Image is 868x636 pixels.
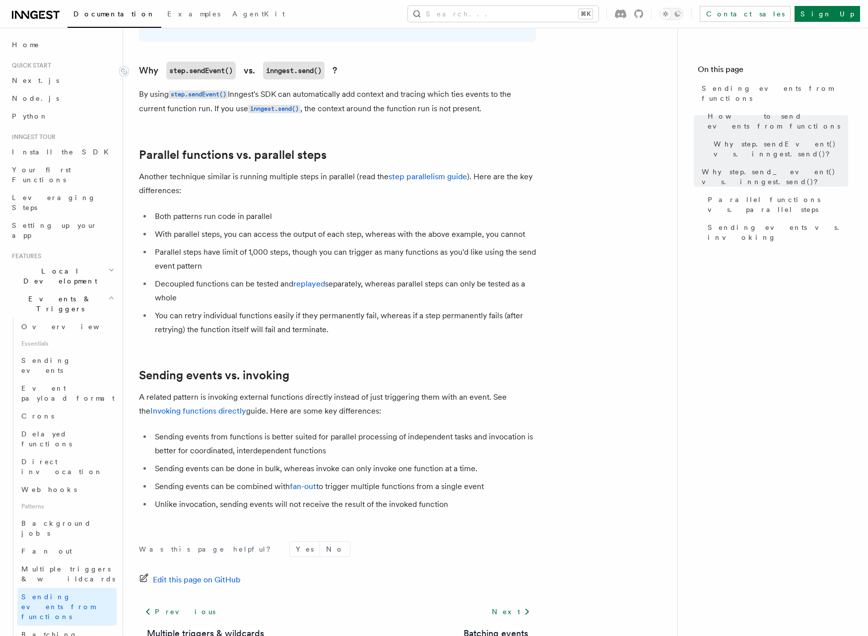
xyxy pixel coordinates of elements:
[12,194,96,212] span: Leveraging Steps
[8,216,117,244] a: Setting up your app
[21,384,115,402] span: Event payload format
[698,163,848,191] a: Why step.send_event() vs. inngest.send()?
[21,547,72,555] span: Fan out
[150,406,246,416] a: Invoking functions directly
[139,573,241,587] a: Edit this page on GitHub
[248,104,300,113] a: inngest.send()
[12,166,71,184] span: Your first Functions
[8,252,41,260] span: Features
[708,111,848,131] span: How to send events from functions
[698,79,848,107] a: Sending events from functions
[8,266,108,286] span: Local Development
[21,430,72,448] span: Delayed functions
[166,62,236,79] code: step.sendEvent()
[167,10,220,18] span: Examples
[17,453,117,481] a: Direct invocation
[8,143,117,161] a: Install the SDK
[8,107,117,125] a: Python
[698,64,848,79] h4: On this page
[17,425,117,453] a: Delayed functions
[708,222,848,242] span: Sending events vs. invoking
[139,544,277,554] p: Was this page helpful?
[152,309,536,337] li: You can retry individual functions easily if they permanently fail, whereas if a step permanently...
[8,290,117,318] button: Events & Triggers
[704,218,848,246] a: Sending events vs. invoking
[8,89,117,107] a: Node.js
[8,189,117,216] a: Leveraging Steps
[704,107,848,135] a: How to send events from functions
[17,542,117,560] a: Fan out
[21,412,54,420] span: Crons
[21,486,77,494] span: Webhooks
[660,8,683,20] button: Toggle dark mode
[389,172,467,181] a: step parallelism guide
[73,10,155,18] span: Documentation
[700,6,791,22] a: Contact sales
[139,62,337,79] a: Whystep.sendEvent()vs.inngest.send()?
[17,514,117,542] a: Background jobs
[8,262,117,290] button: Local Development
[290,542,320,557] button: Yes
[8,294,108,314] span: Events & Triggers
[8,133,56,141] span: Inngest tour
[293,279,325,288] a: replayed
[17,498,117,514] span: Patterns
[8,36,117,54] a: Home
[17,318,117,336] a: Overview
[152,227,536,241] li: With parallel steps, you can access the output of each step, whereas with the above example, you ...
[139,87,536,116] p: By using Inngest's SDK can automatically add context and tracing which ties events to the current...
[290,482,316,491] a: fan-out
[12,112,48,120] span: Python
[710,135,848,163] a: Why step.sendEvent() vs. inngest.send()?
[702,167,848,187] span: Why step.send_event() vs. inngest.send()?
[17,560,117,588] a: Multiple triggers & wildcards
[708,195,848,214] span: Parallel functions vs. parallel steps
[12,221,97,239] span: Setting up your app
[714,139,848,159] span: Why step.sendEvent() vs. inngest.send()?
[12,40,40,50] span: Home
[408,6,599,22] button: Search...⌘K
[139,368,289,382] a: Sending events vs. invoking
[21,593,95,621] span: Sending events from functions
[702,83,848,103] span: Sending events from functions
[21,565,115,583] span: Multiple triggers & wildcards
[152,430,536,458] li: Sending events from functions is better suited for parallel processing of independent tasks and i...
[704,191,848,218] a: Parallel functions vs. parallel steps
[153,573,241,587] span: Edit this page on GitHub
[139,170,536,198] p: Another technique similar is running multiple steps in parallel (read the ). Here are the key dif...
[486,603,536,621] a: Next
[226,3,291,27] a: AgentKit
[21,356,71,374] span: Sending events
[320,542,350,557] button: No
[152,480,536,494] li: Sending events can be combined with to trigger multiple functions from a single event
[21,323,124,331] span: Overview
[248,105,300,113] code: inngest.send()
[169,89,228,99] a: step.sendEvent()
[169,90,228,99] code: step.sendEvent()
[795,6,860,22] a: Sign Up
[152,277,536,305] li: Decoupled functions can be tested and separately, whereas parallel steps can only be tested as a ...
[152,462,536,476] li: Sending events can be done in bulk, whereas invoke can only invoke one function at a time.
[17,352,117,379] a: Sending events
[21,519,91,537] span: Background jobs
[67,3,161,28] a: Documentation
[17,407,117,425] a: Crons
[12,148,115,156] span: Install the SDK
[139,148,327,162] a: Parallel functions vs. parallel steps
[8,71,117,89] a: Next.js
[8,161,117,189] a: Your first Functions
[17,481,117,498] a: Webhooks
[263,62,325,79] code: inngest.send()
[17,379,117,407] a: Event payload format
[17,336,117,352] span: Essentials
[139,603,221,621] a: Previous
[12,76,59,84] span: Next.js
[152,245,536,273] li: Parallel steps have limit of 1,000 steps, though you can trigger as many functions as you'd like ...
[579,9,593,19] kbd: ⌘K
[139,390,536,418] p: A related pattern is invoking external functions directly instead of just triggering them with an...
[21,458,103,476] span: Direct invocation
[232,10,285,18] span: AgentKit
[8,62,51,70] span: Quick start
[12,94,59,102] span: Node.js
[161,3,226,27] a: Examples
